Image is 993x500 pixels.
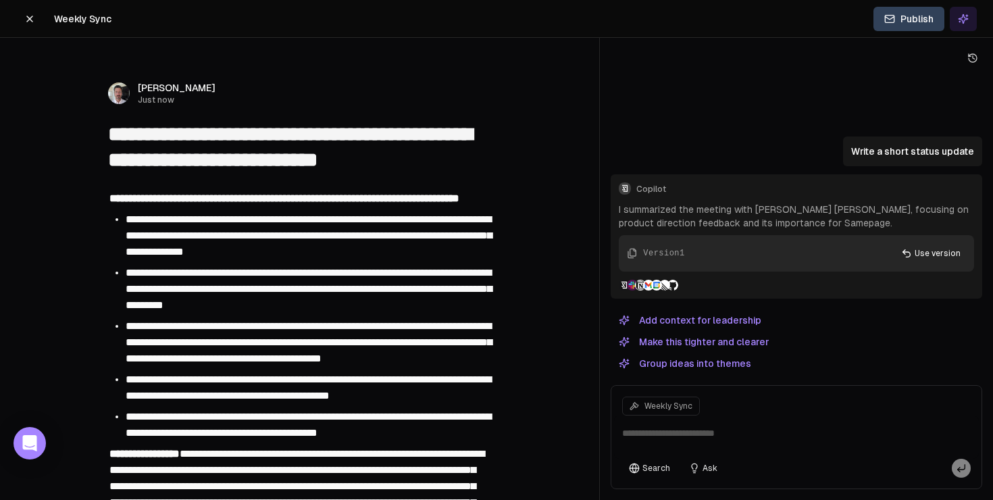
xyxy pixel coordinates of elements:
span: [PERSON_NAME] [138,81,215,95]
span: Weekly Sync [54,12,111,26]
button: Use version [893,243,969,264]
img: Notion [635,280,646,291]
img: Slack [627,280,638,291]
p: I summarized the meeting with [PERSON_NAME] [PERSON_NAME], focusing on product direction feedback... [619,203,974,230]
button: Publish [873,7,944,31]
img: Linear [659,280,670,291]
img: Google Calendar [651,280,662,291]
img: Samepage [619,280,630,291]
img: GitHub [667,280,678,291]
button: Search [622,459,677,478]
button: Ask [682,459,724,478]
span: Weekly Sync [644,401,692,411]
img: Gmail [643,280,654,291]
p: Write a short status update [851,145,974,158]
div: Version 1 [643,247,684,259]
button: Group ideas into themes [611,355,759,372]
span: Copilot [636,184,974,195]
img: _image [108,82,130,104]
span: Just now [138,95,215,105]
button: Add context for leadership [611,312,769,328]
button: Make this tighter and clearer [611,334,777,350]
div: Open Intercom Messenger [14,427,46,459]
